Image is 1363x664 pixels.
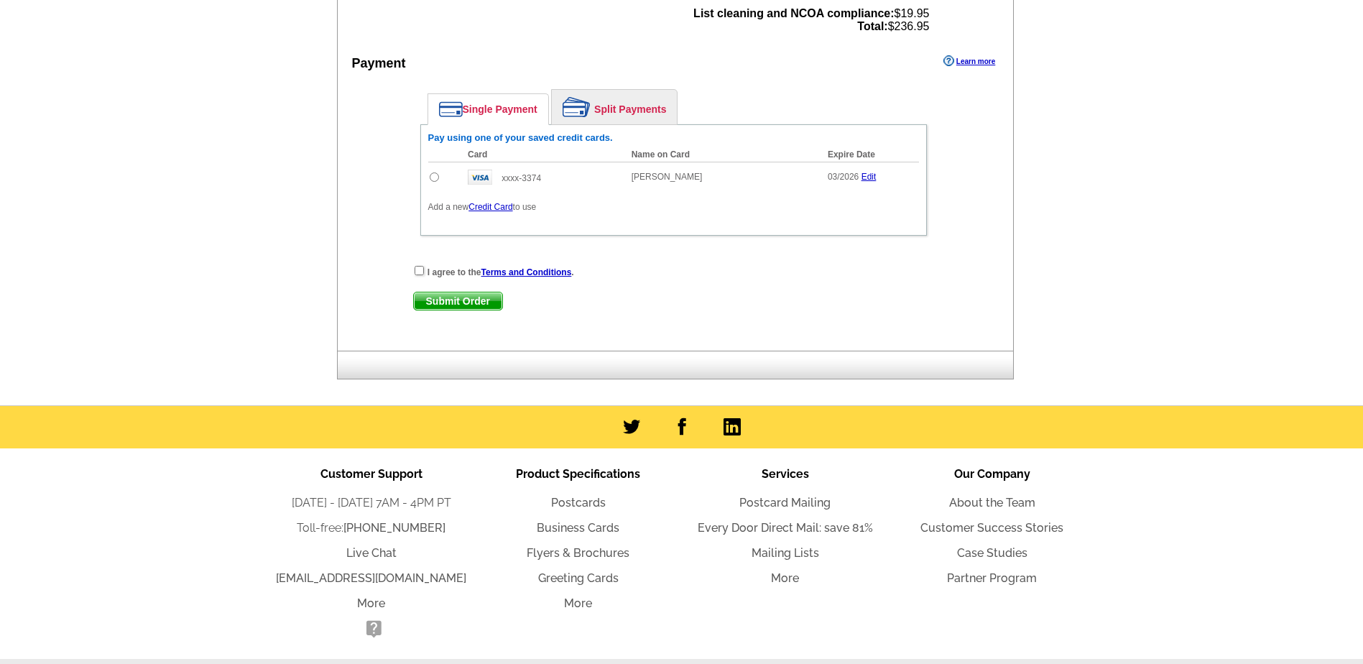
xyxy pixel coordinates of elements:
span: 03/2026 [828,172,859,182]
li: Toll-free: [268,520,475,537]
a: Postcard Mailing [739,496,831,509]
th: Expire Date [821,147,919,162]
a: Case Studies [957,546,1027,560]
span: Services [762,467,809,481]
a: [EMAIL_ADDRESS][DOMAIN_NAME] [276,571,466,585]
span: $19.95 $236.95 [693,7,929,33]
a: Every Door Direct Mail: save 81% [698,521,873,535]
a: Edit [861,172,877,182]
a: Business Cards [537,521,619,535]
span: Submit Order [414,292,502,310]
a: Live Chat [346,546,397,560]
a: Single Payment [428,94,548,124]
a: Credit Card [468,202,512,212]
th: Card [461,147,624,162]
strong: Total: [857,20,887,32]
a: More [771,571,799,585]
strong: I agree to the . [428,267,574,277]
a: Split Payments [552,90,677,124]
a: Customer Success Stories [920,521,1063,535]
a: More [357,596,385,610]
img: single-payment.png [439,101,463,117]
span: Our Company [954,467,1030,481]
span: Product Specifications [516,467,640,481]
span: xxxx-3374 [502,173,541,183]
span: [PERSON_NAME] [632,172,703,182]
a: Greeting Cards [538,571,619,585]
a: Mailing Lists [752,546,819,560]
span: Customer Support [320,467,422,481]
strong: List cleaning and NCOA compliance: [693,7,894,19]
a: [PHONE_NUMBER] [343,521,445,535]
h6: Pay using one of your saved credit cards. [428,132,919,144]
a: About the Team [949,496,1035,509]
a: Partner Program [947,571,1037,585]
a: More [564,596,592,610]
img: split-payment.png [563,97,591,117]
th: Name on Card [624,147,821,162]
img: visa.gif [468,170,492,185]
a: Flyers & Brochures [527,546,629,560]
a: Terms and Conditions [481,267,572,277]
a: Postcards [551,496,606,509]
p: Add a new to use [428,200,919,213]
div: Payment [352,54,406,73]
a: Learn more [943,55,995,67]
li: [DATE] - [DATE] 7AM - 4PM PT [268,494,475,512]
